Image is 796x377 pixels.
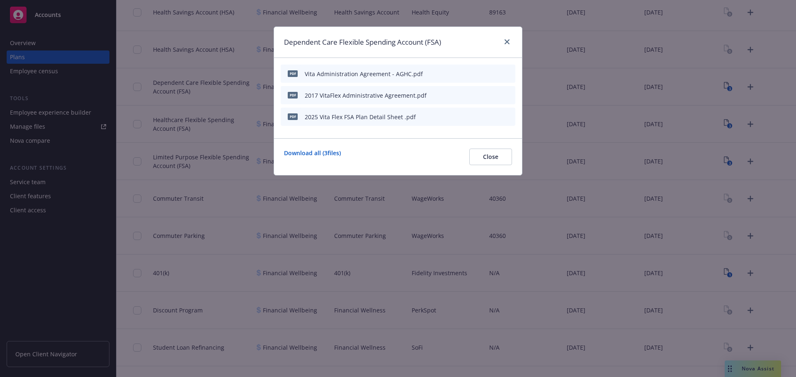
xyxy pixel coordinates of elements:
button: download file [478,91,485,100]
h1: Dependent Care Flexible Spending Account (FSA) [284,37,441,48]
button: preview file [491,91,499,100]
button: download file [478,113,485,121]
button: preview file [491,113,499,121]
a: close [502,37,512,47]
div: Vita Administration Agreement - AGHC.pdf [305,70,423,78]
button: download file [478,70,485,78]
span: pdf [288,92,298,98]
button: archive file [505,113,512,121]
button: archive file [505,70,512,78]
span: pdf [288,113,298,120]
span: Close [483,153,498,161]
a: Download all ( 3 files) [284,149,341,165]
button: preview file [491,70,499,78]
button: archive file [505,91,512,100]
button: Close [469,149,512,165]
div: 2025 Vita Flex FSA Plan Detail Sheet .pdf [305,113,416,121]
span: pdf [288,70,298,77]
div: 2017 VitaFlex Administrative Agreement.pdf [305,91,427,100]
